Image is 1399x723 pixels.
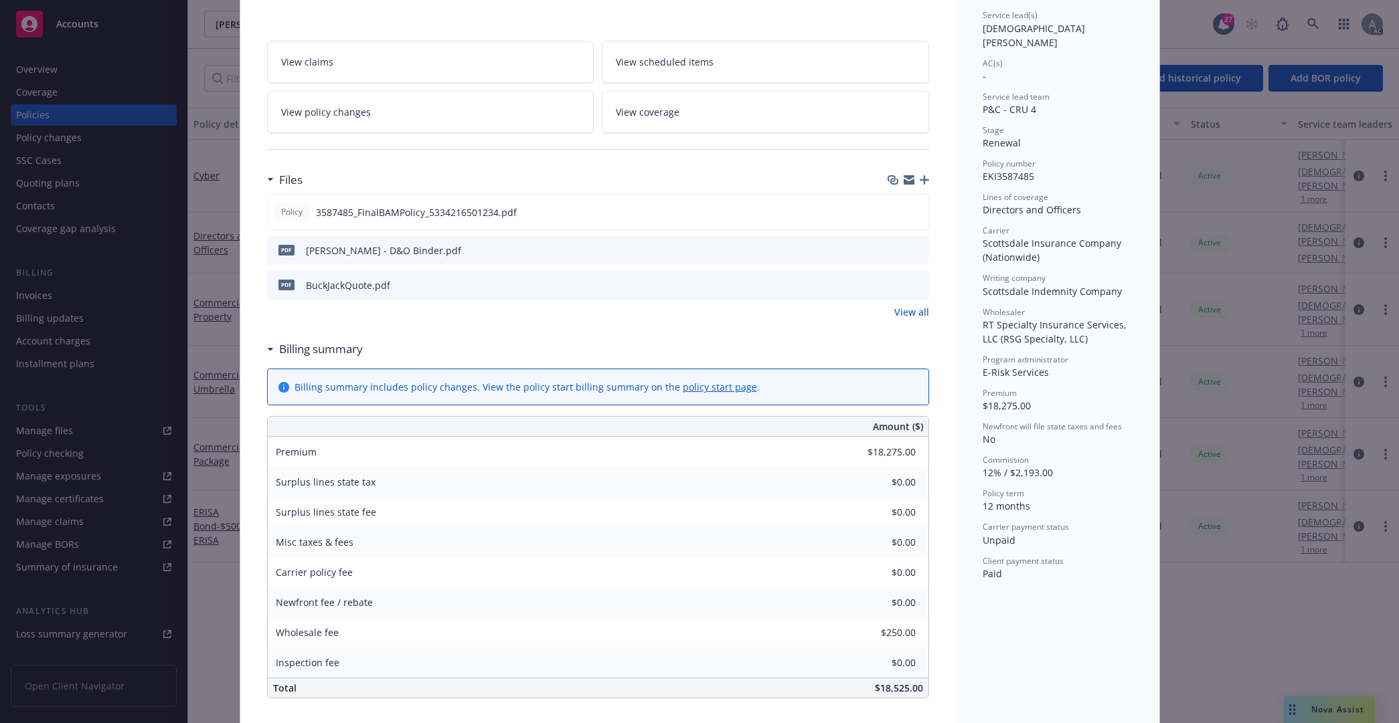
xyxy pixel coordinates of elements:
[983,500,1030,512] span: 12 months
[894,305,929,319] a: View all
[837,593,924,613] input: 0.00
[683,381,757,393] a: policy start page
[983,191,1048,203] span: Lines of coverage
[276,626,339,639] span: Wholesale fee
[983,58,1003,69] span: AC(s)
[983,366,1049,379] span: E-Risk Services
[278,206,305,218] span: Policy
[983,534,1015,546] span: Unpaid
[616,55,714,69] span: View scheduled items
[837,653,924,673] input: 0.00
[983,9,1038,21] span: Service lead(s)
[295,380,760,394] div: Billing summary includes policy changes. View the policy start billing summary on the .
[837,623,924,643] input: 0.00
[983,421,1122,432] span: Newfront will file state taxes and fees
[890,205,900,219] button: download file
[306,278,390,292] div: BuckJackQuote.pdf
[983,272,1046,284] span: Writing company
[875,682,923,694] span: $18,525.00
[983,488,1024,499] span: Policy term
[837,562,924,583] input: 0.00
[316,205,517,219] span: 3587485_FinalBAMPolicy_5334216501234.pdf
[983,124,1004,136] span: Stage
[983,158,1036,169] span: Policy number
[281,55,333,69] span: View claims
[983,466,1053,479] span: 12% / $2,193.00
[983,567,1002,580] span: Paid
[837,472,924,492] input: 0.00
[602,41,929,83] a: View scheduled items
[279,171,303,189] h3: Files
[983,521,1069,532] span: Carrier payment status
[276,476,376,488] span: Surplus lines state tax
[267,340,363,358] div: Billing summary
[983,454,1029,466] span: Commission
[983,285,1122,298] span: Scottsdale Indemnity Company
[837,442,924,462] input: 0.00
[911,205,923,219] button: preview file
[276,596,373,609] span: Newfront fee / rebate
[983,225,1009,236] span: Carrier
[276,506,376,518] span: Surplus lines state fee
[276,656,339,669] span: Inspection fee
[267,171,303,189] div: Files
[276,445,317,458] span: Premium
[983,70,986,82] span: -
[278,280,295,290] span: pdf
[602,91,929,133] a: View coverage
[983,387,1017,399] span: Premium
[983,433,995,445] span: No
[983,399,1031,412] span: $18,275.00
[267,41,594,83] a: View claims
[276,566,353,579] span: Carrier policy fee
[983,306,1025,318] span: Wholesaler
[273,682,297,694] span: Total
[306,243,461,257] div: [PERSON_NAME] - D&O Binder.pdf
[873,419,923,433] span: Amount ($)
[983,170,1034,183] span: EKI3587485
[837,532,924,552] input: 0.00
[983,103,1036,116] span: P&C - CRU 4
[616,105,679,119] span: View coverage
[983,136,1021,149] span: Renewal
[983,354,1068,365] span: Program administrator
[278,245,295,255] span: pdf
[890,278,901,292] button: download file
[983,203,1133,217] div: Directors and Officers
[837,502,924,522] input: 0.00
[281,105,371,119] span: View policy changes
[279,340,363,358] h3: Billing summary
[983,237,1124,264] span: Scottsdale Insurance Company (Nationwide)
[267,91,594,133] a: View policy changes
[912,278,924,292] button: preview file
[983,22,1085,49] span: [DEMOGRAPHIC_DATA][PERSON_NAME]
[983,555,1064,566] span: Client payment status
[983,91,1050,102] span: Service lead team
[276,536,353,548] span: Misc taxes & fees
[983,318,1129,345] span: RT Specialty Insurance Services, LLC (RSG Specialty, LLC)
[912,243,924,257] button: preview file
[890,243,901,257] button: download file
